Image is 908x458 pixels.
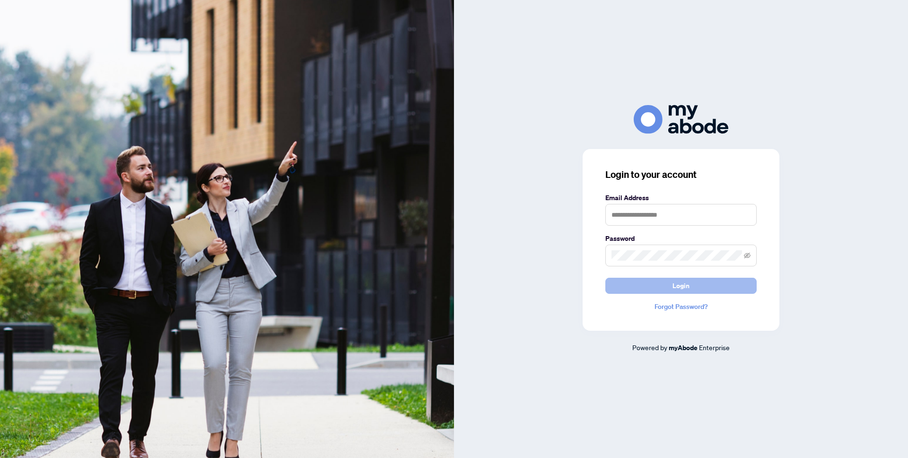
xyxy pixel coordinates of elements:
[605,278,757,294] button: Login
[699,343,730,352] span: Enterprise
[634,105,728,134] img: ma-logo
[672,278,690,293] span: Login
[605,168,757,181] h3: Login to your account
[605,193,757,203] label: Email Address
[632,343,667,352] span: Powered by
[605,233,757,244] label: Password
[669,343,698,353] a: myAbode
[744,252,751,259] span: eye-invisible
[605,301,757,312] a: Forgot Password?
